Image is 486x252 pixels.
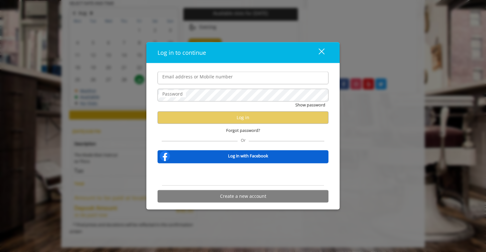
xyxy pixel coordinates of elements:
[158,190,328,202] button: Create a new account
[158,111,328,124] button: Log in
[238,137,249,143] span: Or
[226,127,260,134] span: Forgot password?
[311,48,324,57] div: close dialog
[159,90,186,97] label: Password
[307,46,328,59] button: close dialog
[159,73,236,80] label: Email address or Mobile number
[158,49,206,56] span: Log in to continue
[211,167,276,181] iframe: Sign in with Google Button
[158,72,328,84] input: Email address or Mobile number
[158,89,328,102] input: Password
[228,153,268,159] b: Log in with Facebook
[295,102,325,108] button: Show password
[158,149,171,162] img: facebook-logo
